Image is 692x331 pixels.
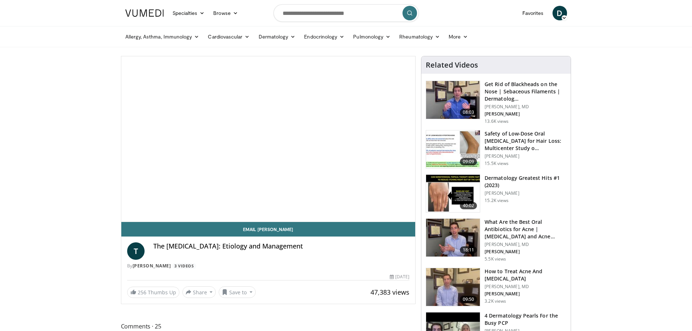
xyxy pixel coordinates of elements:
p: [PERSON_NAME], MD [485,104,566,110]
span: 256 [138,289,146,296]
p: [PERSON_NAME] [485,190,566,196]
p: [PERSON_NAME] [485,249,566,255]
video-js: Video Player [121,56,416,222]
span: 40:02 [460,202,477,209]
input: Search topics, interventions [274,4,419,22]
button: Save to [219,286,256,298]
img: a3cafd6f-40a9-4bb9-837d-a5e4af0c332c.150x105_q85_crop-smart_upscale.jpg [426,268,480,306]
a: Endocrinology [300,29,349,44]
a: 08:03 Get Rid of Blackheads on the Nose | Sebaceous Filaments | Dermatolog… [PERSON_NAME], MD [PE... [426,81,566,124]
p: [PERSON_NAME] [485,291,566,297]
p: 15.5K views [485,161,509,166]
h4: Related Videos [426,61,478,69]
a: 3 Videos [172,263,196,269]
p: 15.2K views [485,198,509,203]
div: [DATE] [390,274,409,280]
h4: The [MEDICAL_DATA]: Etiology and Management [153,242,410,250]
p: 5.5K views [485,256,506,262]
p: [PERSON_NAME] [485,153,566,159]
a: [PERSON_NAME] [133,263,171,269]
span: Comments 25 [121,322,416,331]
span: 08:03 [460,109,477,116]
img: VuMedi Logo [125,9,164,17]
span: 18:11 [460,246,477,254]
span: 09:50 [460,296,477,303]
a: Dermatology [254,29,300,44]
a: Rheumatology [395,29,444,44]
a: Favorites [518,6,548,20]
h3: Safety of Low-Dose Oral [MEDICAL_DATA] for Hair Loss: Multicenter Study o… [485,130,566,152]
h3: What Are the Best Oral Antibiotics for Acne | [MEDICAL_DATA] and Acne… [485,218,566,240]
a: Browse [209,6,242,20]
p: [PERSON_NAME], MD [485,242,566,247]
span: 47,383 views [371,288,409,296]
h3: Get Rid of Blackheads on the Nose | Sebaceous Filaments | Dermatolog… [485,81,566,102]
a: 09:50 How to Treat Acne And [MEDICAL_DATA] [PERSON_NAME], MD [PERSON_NAME] 3.2K views [426,268,566,306]
img: 54dc8b42-62c8-44d6-bda4-e2b4e6a7c56d.150x105_q85_crop-smart_upscale.jpg [426,81,480,119]
a: 18:11 What Are the Best Oral Antibiotics for Acne | [MEDICAL_DATA] and Acne… [PERSON_NAME], MD [P... [426,218,566,262]
a: Specialties [168,6,209,20]
a: Pulmonology [349,29,395,44]
a: Allergy, Asthma, Immunology [121,29,204,44]
a: Cardiovascular [203,29,254,44]
a: 40:02 Dermatology Greatest Hits #1 (2023) [PERSON_NAME] 15.2K views [426,174,566,213]
img: 83a686ce-4f43-4faf-a3e0-1f3ad054bd57.150x105_q85_crop-smart_upscale.jpg [426,130,480,168]
p: 13.6K views [485,118,509,124]
img: cd394936-f734-46a2-a1c5-7eff6e6d7a1f.150x105_q85_crop-smart_upscale.jpg [426,219,480,257]
a: More [444,29,472,44]
div: By [127,263,410,269]
span: 09:09 [460,158,477,165]
h3: 4 Dermatology Pearls For the Busy PCP [485,312,566,327]
button: Share [182,286,216,298]
p: [PERSON_NAME], MD [485,284,566,290]
a: 09:09 Safety of Low-Dose Oral [MEDICAL_DATA] for Hair Loss: Multicenter Study o… [PERSON_NAME] 15... [426,130,566,169]
h3: Dermatology Greatest Hits #1 (2023) [485,174,566,189]
a: D [553,6,567,20]
a: Email [PERSON_NAME] [121,222,416,237]
p: [PERSON_NAME] [485,111,566,117]
h3: How to Treat Acne And [MEDICAL_DATA] [485,268,566,282]
img: 167f4955-2110-4677-a6aa-4d4647c2ca19.150x105_q85_crop-smart_upscale.jpg [426,175,480,213]
a: T [127,242,145,260]
p: 3.2K views [485,298,506,304]
a: 256 Thumbs Up [127,287,179,298]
